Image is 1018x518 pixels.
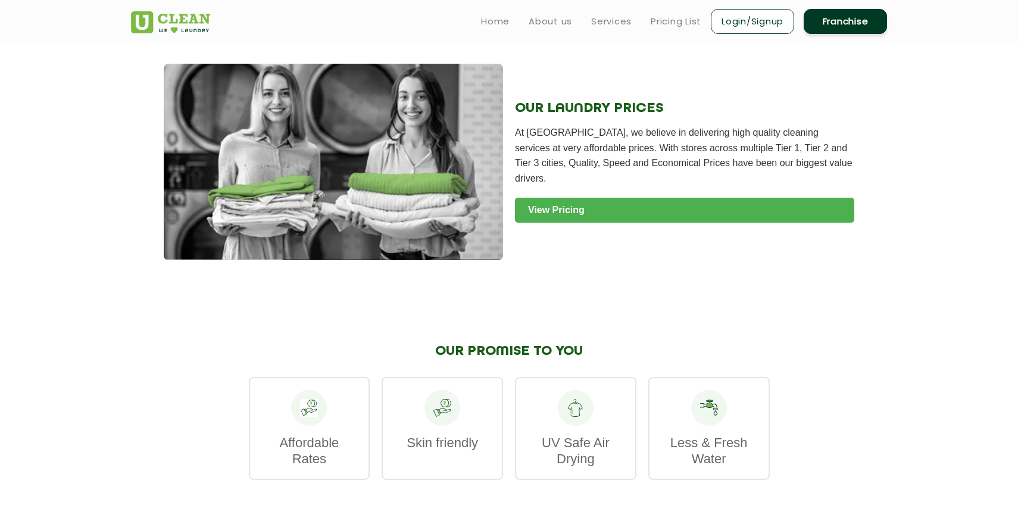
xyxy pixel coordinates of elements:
p: Skin friendly [395,435,490,451]
p: Affordable Rates [262,435,357,467]
p: Less & Fresh Water [661,435,757,467]
img: Laundry Service [164,64,503,260]
a: Franchise [804,9,887,34]
p: UV Safe Air Drying [528,435,623,467]
a: Pricing List [651,14,701,29]
a: Home [481,14,510,29]
img: UClean Laundry and Dry Cleaning [131,11,210,33]
h2: OUR PROMISE TO YOU [249,344,770,359]
a: About us [529,14,572,29]
h2: OUR LAUNDRY PRICES [515,101,854,116]
p: At [GEOGRAPHIC_DATA], we believe in delivering high quality cleaning services at very affordable ... [515,125,854,186]
a: Services [591,14,632,29]
a: View Pricing [515,198,854,223]
a: Login/Signup [711,9,794,34]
